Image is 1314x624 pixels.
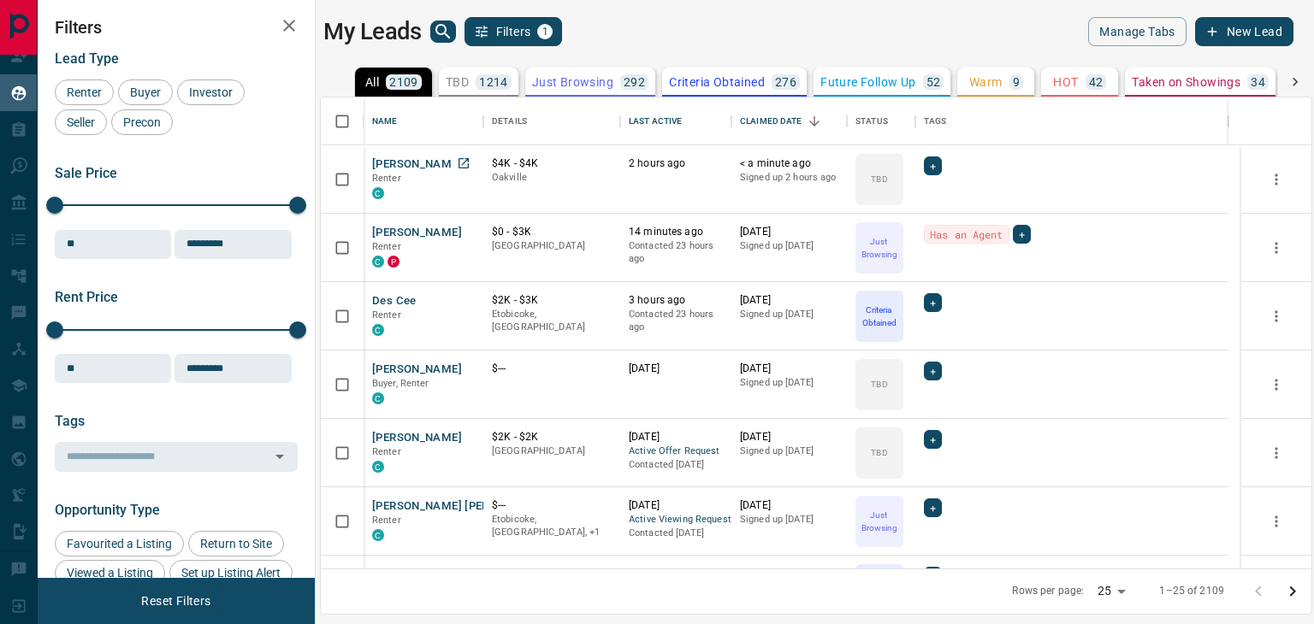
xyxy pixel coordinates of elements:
[1264,303,1289,329] button: more
[55,50,119,67] span: Lead Type
[61,566,159,580] span: Viewed a Listing
[492,362,612,376] p: $---
[924,567,942,586] div: +
[532,76,613,88] p: Just Browsing
[1089,76,1104,88] p: 42
[372,324,384,336] div: condos.ca
[740,376,838,390] p: Signed up [DATE]
[188,531,284,556] div: Return to Site
[740,225,838,239] p: [DATE]
[1264,372,1289,397] button: more
[372,362,462,378] button: [PERSON_NAME]
[539,26,551,38] span: 1
[372,515,401,526] span: Renter
[629,239,723,266] p: Contacted 23 hours ago
[372,97,398,145] div: Name
[930,157,936,174] span: +
[629,156,723,171] p: 2 hours ago
[1264,509,1289,534] button: more
[492,498,612,513] p: $---
[847,97,915,145] div: Status
[629,498,723,513] p: [DATE]
[620,97,731,145] div: Last Active
[1088,17,1186,46] button: Manage Tabs
[629,458,723,472] p: Contacted [DATE]
[629,567,723,581] p: [DATE]
[1251,76,1265,88] p: 34
[1276,574,1310,609] button: Go to next page
[740,293,838,308] p: [DATE]
[55,531,184,556] div: Favourited a Listing
[55,560,165,586] div: Viewed a Listing
[924,498,942,517] div: +
[669,76,765,88] p: Criteria Obtained
[915,97,1228,145] div: Tags
[740,97,802,145] div: Claimed Date
[930,499,936,516] span: +
[1013,76,1020,88] p: 9
[855,97,888,145] div: Status
[629,293,723,308] p: 3 hours ago
[492,225,612,239] p: $0 - $3K
[372,430,462,446] button: [PERSON_NAME]
[1012,584,1084,598] p: Rows per page:
[740,430,838,444] p: [DATE]
[118,79,173,105] div: Buyer
[124,85,167,99] span: Buyer
[1264,167,1289,192] button: more
[483,97,620,145] div: Details
[930,568,936,585] span: +
[624,76,645,88] p: 292
[372,529,384,541] div: condos.ca
[492,156,612,171] p: $4K - $4K
[492,430,612,444] p: $2K - $2K
[740,444,838,458] p: Signed up [DATE]
[194,537,278,550] span: Return to Site
[130,586,222,615] button: Reset Filters
[55,289,118,305] span: Rent Price
[372,187,384,199] div: condos.ca
[871,378,887,391] p: TBD
[857,235,902,261] p: Just Browsing
[492,513,612,539] p: York Crosstown
[629,527,723,540] p: Contacted [DATE]
[871,173,887,185] p: TBD
[1195,17,1293,46] button: New Lead
[364,97,483,145] div: Name
[930,294,936,311] span: +
[55,165,117,181] span: Sale Price
[446,76,469,88] p: TBD
[930,226,1003,243] span: Has an Agent
[372,225,462,241] button: [PERSON_NAME]
[389,76,418,88] p: 2109
[926,76,941,88] p: 52
[55,109,107,135] div: Seller
[372,461,384,473] div: condos.ca
[177,79,245,105] div: Investor
[55,413,85,429] span: Tags
[372,567,462,583] button: [PERSON_NAME]
[802,109,826,133] button: Sort
[924,362,942,380] div: +
[629,362,723,376] p: [DATE]
[1159,584,1224,598] p: 1–25 of 2109
[430,21,456,43] button: search button
[492,239,612,253] p: [GEOGRAPHIC_DATA]
[930,362,936,380] span: +
[55,79,114,105] div: Renter
[871,446,887,459] p: TBD
[183,85,239,99] span: Investor
[930,431,936,448] span: +
[629,444,723,459] span: Active Offer Request
[924,293,942,312] div: +
[1019,226,1025,243] span: +
[372,241,401,252] span: Renter
[1053,76,1078,88] p: HOT
[629,97,682,145] div: Last Active
[629,513,723,527] span: Active Viewing Request
[479,76,508,88] p: 1214
[1264,440,1289,466] button: more
[372,446,401,457] span: Renter
[731,97,847,145] div: Claimed Date
[388,256,400,268] div: property.ca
